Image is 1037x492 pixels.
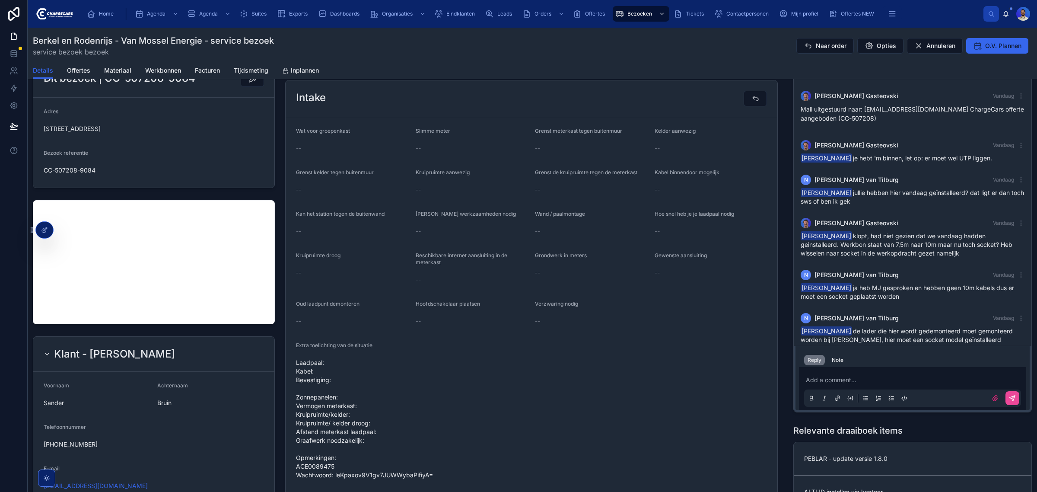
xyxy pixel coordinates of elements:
[367,6,430,22] a: Organisaties
[44,125,264,133] span: [STREET_ADDRESS]
[993,220,1014,226] span: Vandaag
[296,185,301,194] span: --
[132,6,183,22] a: Agenda
[814,271,899,279] span: [PERSON_NAME] van Tilburg
[826,6,880,22] a: Offertes NEW
[535,300,578,307] span: Verzwaring nodig
[791,10,818,17] span: Mijn profiel
[793,425,903,437] h1: Relevante draaiboek items
[33,66,53,75] span: Details
[382,10,413,17] span: Organisaties
[655,169,719,176] span: Kabel binnendoor mogelijk
[671,6,710,22] a: Tickets
[296,227,301,236] span: --
[416,227,421,236] span: --
[274,6,314,22] a: Exports
[993,93,1014,99] span: Vandaag
[814,219,898,227] span: [PERSON_NAME] Gasteovski
[804,355,825,365] button: Reply
[416,185,421,194] span: --
[816,42,846,50] span: Naar order
[966,38,1028,54] button: O.V. Plannen
[877,42,896,50] span: Opties
[686,10,704,17] span: Tickets
[776,6,824,22] a: Mijn profiel
[67,66,90,75] span: Offertes
[237,6,273,22] a: Suites
[712,6,775,22] a: Contactpersonen
[535,317,540,326] span: --
[801,283,852,292] span: [PERSON_NAME]
[535,185,540,194] span: --
[804,176,808,183] span: N
[195,63,220,80] a: Facturen
[145,66,181,75] span: Werkbonnen
[655,128,696,134] span: Kelder aanwezig
[289,10,308,17] span: Exports
[296,144,301,153] span: --
[432,6,481,22] a: Eindklanten
[416,211,516,217] span: [PERSON_NAME] werkzaamheden nodig
[104,66,131,75] span: Materiaal
[794,442,1031,475] a: PEBLAR - update versie 1.8.0
[296,128,350,134] span: Wat voor groepenkast
[99,10,114,17] span: Home
[857,38,903,54] button: Opties
[993,272,1014,278] span: Vandaag
[497,10,512,17] span: Leads
[282,63,319,80] a: Inplannen
[832,357,843,364] div: Note
[416,275,421,284] span: --
[296,268,301,277] span: --
[234,66,268,75] span: Tijdsmeting
[315,6,366,22] a: Dashboards
[416,144,421,153] span: --
[416,169,470,176] span: Kruipruimte aanwezig
[801,105,1024,123] p: Mail uitgestuurd naar: [EMAIL_ADDRESS][DOMAIN_NAME] ChargeCars offerte aangeboden (CC-507208)
[44,382,69,389] span: Voornaam
[535,252,587,259] span: Grondwerk in meters
[54,347,175,361] h2: Klant - [PERSON_NAME]
[483,6,518,22] a: Leads
[801,153,852,163] span: [PERSON_NAME]
[801,326,852,335] span: [PERSON_NAME]
[104,63,131,80] a: Materiaal
[44,465,60,472] span: E-mail
[157,382,188,389] span: Achternaam
[570,6,611,22] a: Offertes
[814,92,898,100] span: [PERSON_NAME] Gasteovski
[804,315,808,322] span: N
[535,128,622,134] span: Grenst meterkast tegen buitenmuur
[157,399,264,407] span: Bruin
[520,6,569,22] a: Orders
[814,141,898,150] span: [PERSON_NAME] Gasteovski
[195,66,220,75] span: Facturen
[33,47,274,57] span: service bezoek bezoek
[627,10,652,17] span: Bezoeken
[33,63,53,79] a: Details
[416,128,450,134] span: Slimme meter
[655,144,660,153] span: --
[804,272,808,278] span: N
[801,232,1012,257] span: klopt, had niet gezien dat we vandaag hadden geinstalleerd. Werkbon staat van 7,5m naar 10m maar ...
[416,317,421,326] span: --
[801,154,992,162] span: je hebt 'm binnen, let op: er moet wel UTP liggen.
[416,300,480,307] span: Hoofdschakelaar plaatsen
[535,211,585,217] span: Wand / paalmontage
[291,66,319,75] span: Inplannen
[80,4,983,23] div: scrollable content
[655,252,707,259] span: Gewenste aansluiting
[801,188,852,197] span: [PERSON_NAME]
[296,169,374,176] span: Grenst kelder tegen buitenmuur
[251,10,267,17] span: Suites
[35,7,73,21] img: App logo
[296,300,359,307] span: Oud laadpunt demonteren
[199,10,218,17] span: Agenda
[67,63,90,80] a: Offertes
[147,10,165,17] span: Agenda
[993,142,1014,148] span: Vandaag
[535,268,540,277] span: --
[796,38,854,54] button: Naar order
[726,10,769,17] span: Contactpersonen
[534,10,551,17] span: Orders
